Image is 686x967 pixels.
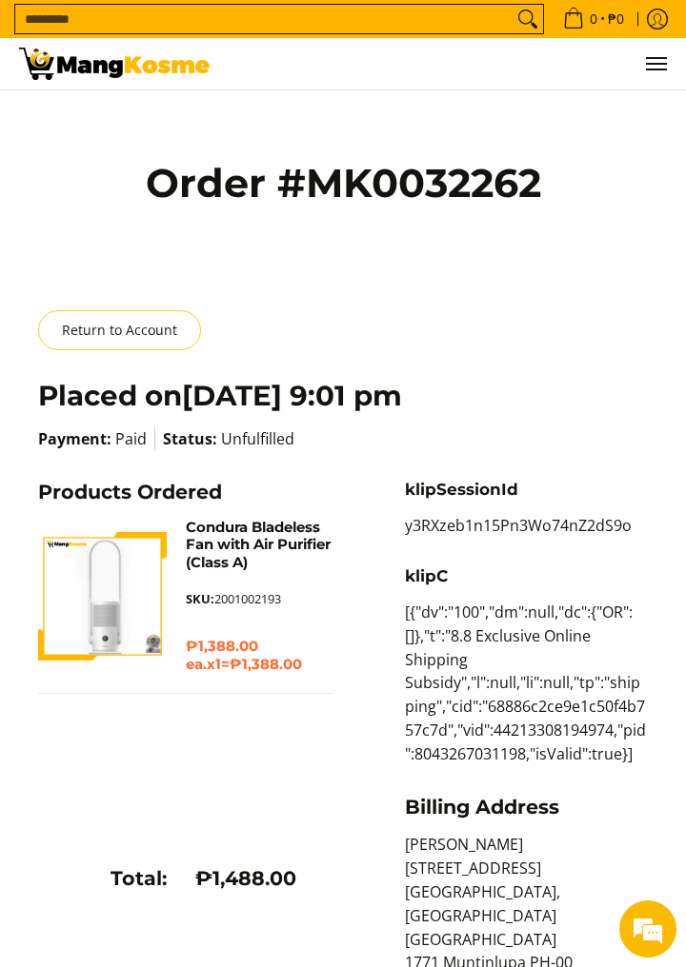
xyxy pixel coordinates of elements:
h3: Total: [48,866,167,891]
p: [{"dv":"100","dm":null,"dc":{"OR":[]},"t":"8.8 Exclusive Online Shipping Subsidy","l":null,"li":n... [405,601,648,785]
h4: klipSessionId [405,480,648,500]
h6: x = [186,638,333,673]
h1: Order #MK0032262 [103,159,584,208]
ul: Customer Navigation [229,38,667,89]
span: ₱1,388.00 [230,656,302,673]
span: 2001002193 [186,590,281,607]
div: ₱1,388.00 [186,713,333,737]
span: 1 [215,656,221,673]
button: Menu [644,38,667,89]
span: ₱0 [605,12,627,26]
h3: Billing Address [405,795,648,819]
p: y3RXzeb1n15Pn3Wo74nZ2dS9o [405,514,648,557]
span: ₱1,388.00 ea. [186,638,258,673]
h2: Placed on [38,379,648,414]
time: [DATE] 9:01 pm [182,379,402,412]
span: • [557,9,630,30]
img: Condura Bladeless Fan with Air Purifier (Class A) [38,532,167,661]
strong: Payment: [38,428,111,449]
span: Paid [115,428,147,449]
h4: klipC [405,566,648,586]
h3: Products Ordered [38,480,333,504]
a: Condura Bladeless Fan with Air Purifier (Class A) [186,519,331,571]
strong: SKU: [186,590,214,607]
a: Return to Account [38,310,201,350]
span: Unfulfilled [221,428,294,449]
h3: ₱1,488.00 [195,866,324,891]
img: Order #MK0032262 | Mang Kosme [19,48,210,80]
div: Subtotal: [38,713,186,737]
nav: Main Menu [229,38,667,89]
button: Search [513,5,543,33]
strong: Status: [163,428,217,449]
span: 0 [587,12,600,26]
